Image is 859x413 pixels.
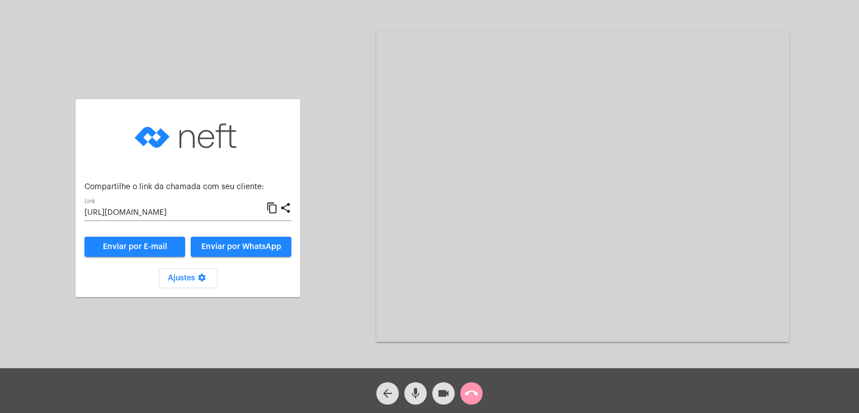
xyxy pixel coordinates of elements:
mat-icon: share [280,201,291,215]
mat-icon: settings [195,273,209,287]
mat-icon: mic [409,387,422,400]
span: Ajustes [168,274,209,282]
mat-icon: call_end [465,387,478,400]
img: logo-neft-novo-2.png [132,108,244,164]
mat-icon: content_copy [266,201,278,215]
button: Ajustes [159,268,218,288]
span: Enviar por WhatsApp [201,243,281,251]
span: Enviar por E-mail [103,243,167,251]
a: Enviar por E-mail [84,237,185,257]
p: Compartilhe o link da chamada com seu cliente: [84,183,291,191]
mat-icon: arrow_back [381,387,394,400]
mat-icon: videocam [437,387,450,400]
button: Enviar por WhatsApp [191,237,291,257]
